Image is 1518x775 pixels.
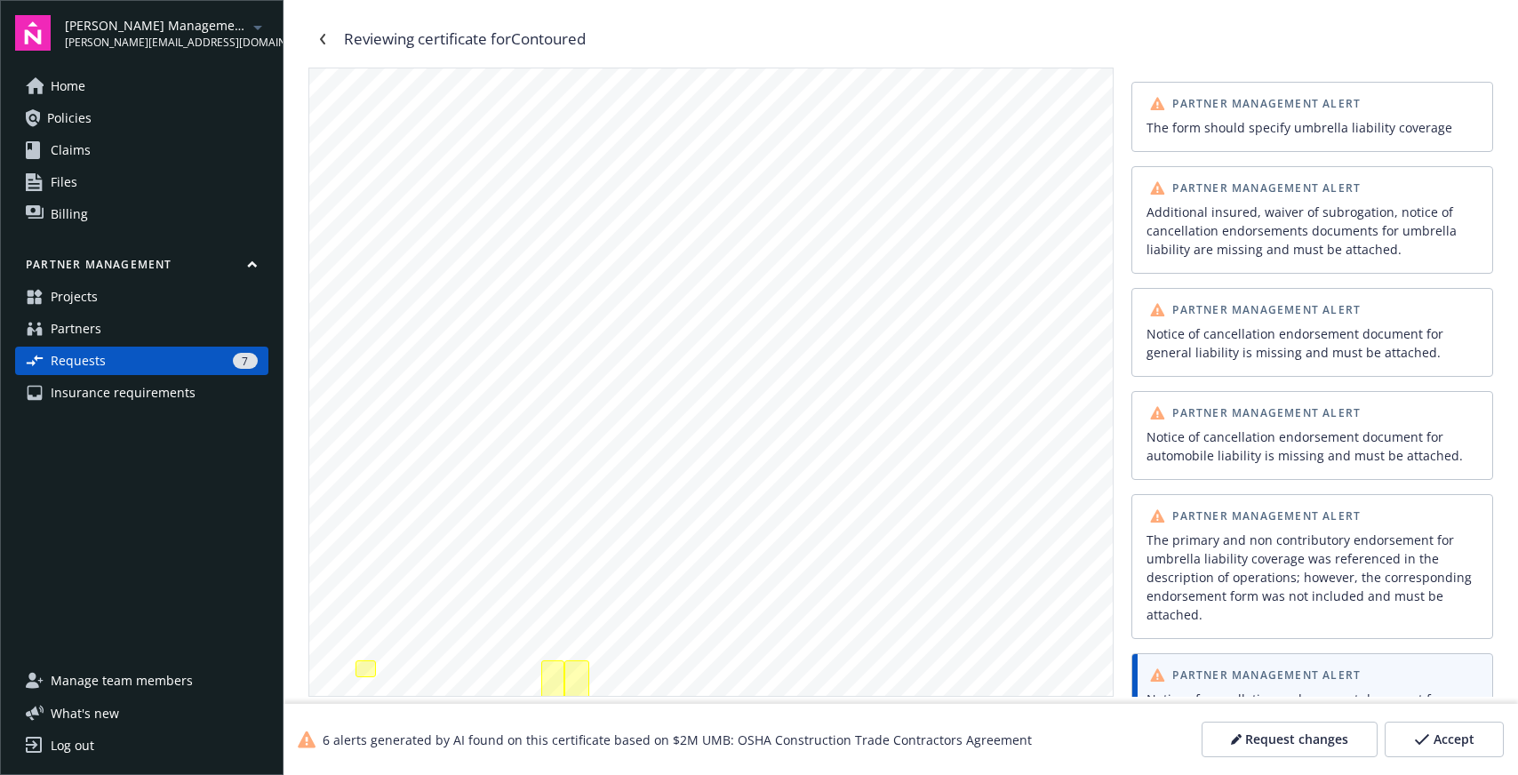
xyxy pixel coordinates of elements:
[362,679,370,691] span: X
[348,435,1070,444] span: CERTIFICATE MAY BE ISSUED OR MAY PERTAIN, THE INSURANCE AFFORDED BY THE POLICIES DESCRIBED HEREIN...
[1038,536,1087,547] span: 2,000,000
[1038,677,1087,688] span: 4,000,000
[335,252,796,263] span: [PERSON_NAME]/[PERSON_NAME]/[PERSON_NAME] Business and Insurance Solutions
[380,638,431,646] span: AUTOS ONLY
[990,495,995,503] span: $
[1131,391,1493,480] button: Partner Management AlertNotice of cancellation endorsement document for automobile liability is m...
[51,347,106,375] span: Requests
[872,636,921,644] span: (Per accident)
[990,479,995,487] span: $
[338,398,408,409] span: COVERAGES
[872,668,953,676] span: EACH OCCURRENCE
[872,630,951,638] span: PROPERTY DAMAGE
[752,677,785,688] span: [DATE]
[380,574,410,582] span: OTHER:
[15,104,268,132] a: Policies
[15,200,268,228] a: Billing
[51,168,77,196] span: Files
[362,474,370,485] span: X
[990,558,995,566] span: $
[634,462,699,470] span: POLICY NUMBER
[994,116,1071,124] span: DATE (MM/DD/YYYY)
[1041,291,1067,299] span: NAIC #
[572,603,580,614] span: X
[542,458,587,466] span: ADDL SUBR
[1048,488,1088,499] span: 300,000
[1038,661,1087,672] span: 4,000,000
[990,542,995,550] span: $
[1019,318,1052,330] span: 41840
[401,337,477,348] span: Contoured, Inc.
[1131,82,1493,152] button: Partner Management AlertThe form should specify umbrella liability coverage
[408,462,489,470] span: TYPE OF INSURANCE
[51,315,101,343] span: Partners
[15,15,51,51] img: navigator-logo.svg
[425,200,1072,211] span: If the certificate holder is an ADDITIONAL INSURED, the policy(ies) must have ADDITIONAL INSURED ...
[715,354,763,362] span: INSURER D :
[990,526,995,534] span: $
[990,589,995,597] span: $
[470,632,521,640] span: NON-OWNED
[338,465,353,473] span: LTR
[872,684,922,692] span: AGGREGATE
[410,694,418,706] span: X
[380,614,411,622] span: OWNED
[715,338,763,346] span: INSURER C :
[484,681,539,689] span: CLAIMS-MADE
[335,272,475,283] span: [GEOGRAPHIC_DATA]-2545
[348,200,413,211] span: IMPORTANT:
[990,668,995,676] span: $
[1385,722,1504,757] button: Accept
[715,322,763,330] span: INSURER B :
[747,465,802,473] span: (MM/DD/YYYY)
[872,511,970,519] span: MED EXP (Any one person)
[348,171,389,181] span: BELOW.
[715,260,767,268] span: (A/C, No, Ext):
[65,35,247,51] span: [PERSON_NAME][EMAIL_ADDRESS][DOMAIN_NAME]
[872,583,968,591] span: COMBINED SINGLE LIMIT
[764,349,1060,359] span: [PERSON_NAME] Syndicate 3624 (Hiscox Synidcates Limited)
[715,276,755,284] span: ADDRESS:
[715,238,754,246] span: CONTACT
[872,479,953,487] span: EACH OCCURRENCE
[1146,324,1478,362] div: Notice of cancellation endorsement document for general liability is missing and must be attached.
[338,242,382,250] span: PRODUCER
[348,224,809,235] span: this certificate does not confer rights to the certificate holder in lieu of such endorsement(s).
[65,15,268,51] button: [PERSON_NAME] Management Company[PERSON_NAME][EMAIL_ADDRESS][DOMAIN_NAME]arrowDropDown
[1048,97,1089,108] span: RENAS
[549,603,557,614] span: X
[470,621,497,629] span: AUTOS
[990,621,995,629] span: $
[532,693,539,705] span: 0
[411,424,1072,434] span: NOTWITHSTANDING ANY REQUIREMENT, TERM OR CONDITION OF ANY CONTRACT OR OTHER DOCUMENT WITH RESPECT...
[752,602,785,612] span: [DATE]
[336,458,354,466] span: INSR
[380,621,431,629] span: AUTOS ONLY
[51,731,94,760] div: Log out
[589,491,672,502] span: OH3-D371781-08
[1172,305,1361,316] span: Partner Management Alert
[401,360,515,371] span: [GEOGRAPHIC_DATA]
[764,302,952,314] span: The Hanover Insurance Company
[984,255,1091,267] span: [PHONE_NUMBER]
[809,465,863,473] span: (MM/DD/YYYY)
[348,424,401,434] span: INDICATED.
[544,465,562,473] span: INSD
[65,16,247,35] span: [PERSON_NAME] Management Company
[484,667,513,675] span: OCCUR
[752,491,785,502] span: [DATE]
[1131,494,1493,639] button: Partner Management AlertThe primary and non contributory endorsement for umbrella liability cover...
[872,621,982,629] span: BODILY INJURY (Per accident)
[15,283,268,311] a: Projects
[567,465,585,473] span: WVD
[947,260,983,268] span: (A/C, No):
[715,244,741,252] span: NAME:
[965,462,991,470] span: LIMITS
[437,553,457,561] span: PRO-
[467,663,475,675] span: X
[1146,690,1478,746] div: Notice of cancellation endorsement document for workers compensation is missing and must be attac...
[401,171,1070,181] span: THIS CERTIFICATE OF INSURANCE DOES NOT CONSTITUTE A CONTRACT BETWEEN THE ISSUING INSURER(S), AUTH...
[348,158,1071,169] span: CERTIFICATE DOES NOT AFFIRMATIVELY OR NEGATIVELY AMEND, EXTEND OR ALTER THE COVERAGE AFFORDED BY ...
[15,347,268,375] a: Requests7
[348,445,867,455] span: EXCLUSIONS AND CONDITIONS OF SUCH POLICIES. LIMITS SHOWN MAY HAVE BEEN REDUCED BY PAID CLAIMS.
